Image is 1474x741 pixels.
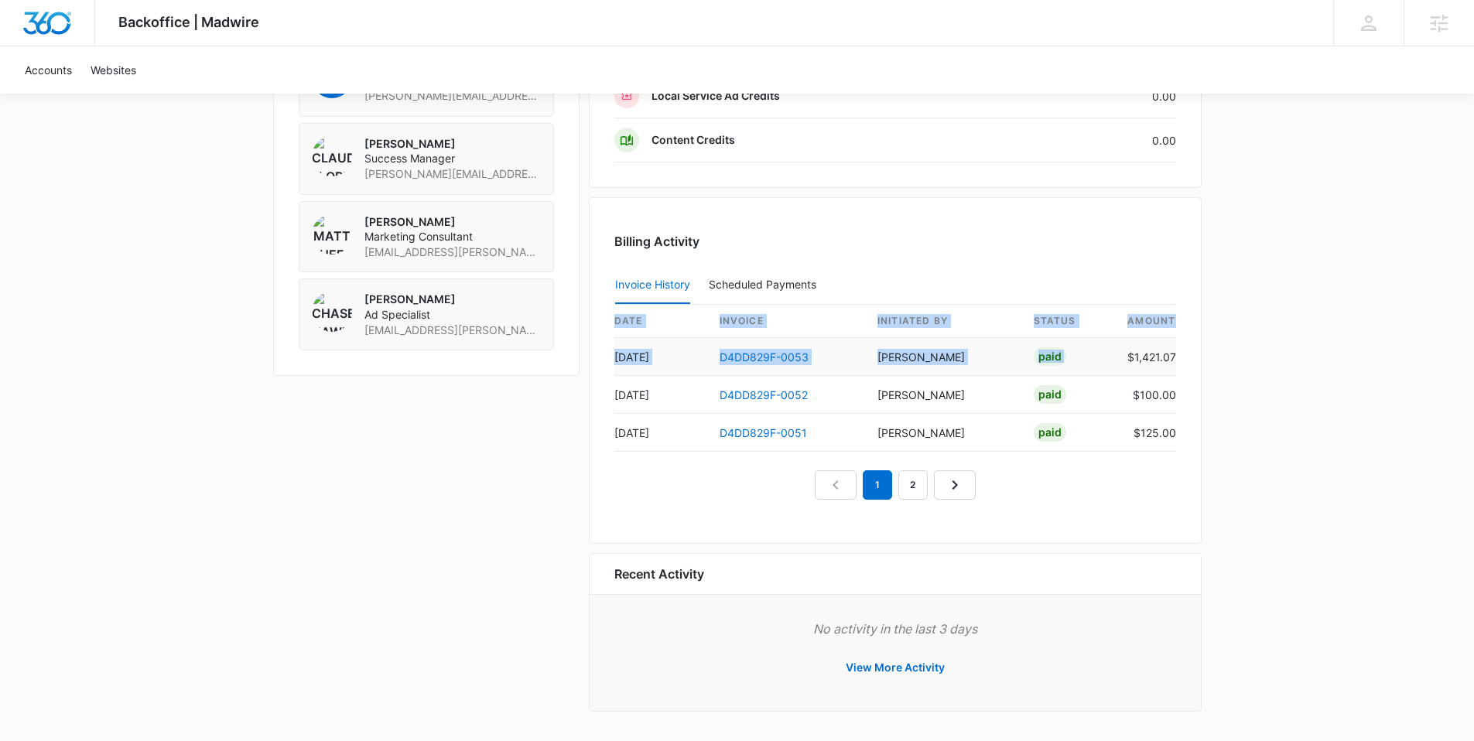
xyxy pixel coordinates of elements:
span: [EMAIL_ADDRESS][PERSON_NAME][DOMAIN_NAME] [364,323,541,338]
th: date [614,305,707,338]
p: [PERSON_NAME] [364,136,541,152]
span: [PERSON_NAME][EMAIL_ADDRESS][PERSON_NAME][DOMAIN_NAME] [364,88,541,104]
div: Paid [1034,347,1066,366]
div: Paid [1034,385,1066,404]
th: status [1021,305,1114,338]
td: [DATE] [614,376,707,414]
span: Success Manager [364,151,541,166]
p: [PERSON_NAME] [364,214,541,230]
h6: Recent Activity [614,565,704,583]
p: Local Service Ad Credits [652,88,780,104]
a: Websites [81,46,145,94]
button: View More Activity [830,649,960,686]
span: Ad Specialist [364,307,541,323]
div: Scheduled Payments [709,279,822,290]
td: [PERSON_NAME] [865,338,1021,376]
em: 1 [863,470,892,500]
p: [PERSON_NAME] [364,292,541,307]
img: Chase Hawkinson [312,292,352,332]
th: invoice [707,305,865,338]
a: D4DD829F-0051 [720,426,807,439]
nav: Pagination [815,470,976,500]
td: $100.00 [1114,376,1176,414]
a: D4DD829F-0052 [720,388,808,401]
a: Next Page [934,470,976,500]
a: Page 2 [898,470,928,500]
td: [PERSON_NAME] [865,414,1021,452]
a: D4DD829F-0053 [720,350,809,364]
h3: Billing Activity [614,232,1176,251]
td: [PERSON_NAME] [865,376,1021,414]
td: [DATE] [614,338,707,376]
span: [EMAIL_ADDRESS][PERSON_NAME][DOMAIN_NAME] [364,244,541,260]
span: Marketing Consultant [364,229,541,244]
button: Invoice History [615,267,690,304]
span: Backoffice | Madwire [118,14,259,30]
p: No activity in the last 3 days [614,620,1176,638]
td: $1,421.07 [1114,338,1176,376]
div: Paid [1034,423,1066,442]
td: [DATE] [614,414,707,452]
td: 0.00 [1012,74,1176,118]
span: [PERSON_NAME][EMAIL_ADDRESS][PERSON_NAME][DOMAIN_NAME] [364,166,541,182]
p: Content Credits [652,132,735,148]
a: Accounts [15,46,81,94]
img: Matt Sheffer [312,214,352,254]
th: amount [1114,305,1176,338]
img: Claudia Flores [312,136,352,176]
td: 0.00 [1012,118,1176,162]
td: $125.00 [1114,414,1176,452]
th: Initiated By [865,305,1021,338]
